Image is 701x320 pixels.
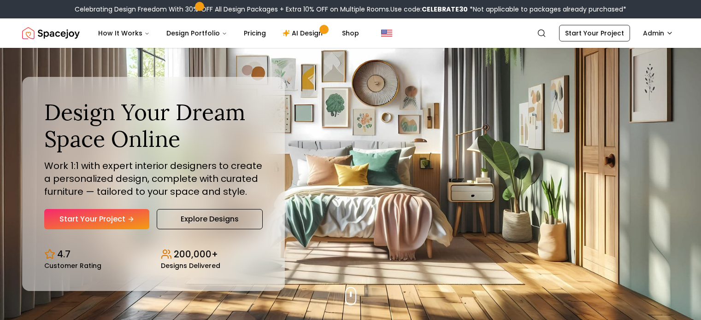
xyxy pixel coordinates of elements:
button: How It Works [91,24,157,42]
a: Shop [335,24,366,42]
p: Work 1:1 with expert interior designers to create a personalized design, complete with curated fu... [44,159,263,198]
button: Design Portfolio [159,24,235,42]
small: Customer Rating [44,262,101,269]
b: CELEBRATE30 [422,5,468,14]
div: Design stats [44,240,263,269]
img: Spacejoy Logo [22,24,80,42]
button: Admin [637,25,679,41]
p: 4.7 [57,248,71,261]
small: Designs Delivered [161,262,220,269]
div: Celebrating Design Freedom With 30% OFF All Design Packages + Extra 10% OFF on Multiple Rooms. [75,5,626,14]
a: Explore Designs [157,209,263,229]
a: Start Your Project [559,25,630,41]
a: Spacejoy [22,24,80,42]
nav: Main [91,24,366,42]
a: AI Design [275,24,333,42]
a: Pricing [236,24,273,42]
p: 200,000+ [174,248,218,261]
h1: Design Your Dream Space Online [44,99,263,152]
a: Start Your Project [44,209,149,229]
span: *Not applicable to packages already purchased* [468,5,626,14]
nav: Global [22,18,679,48]
img: United States [381,28,392,39]
span: Use code: [390,5,468,14]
